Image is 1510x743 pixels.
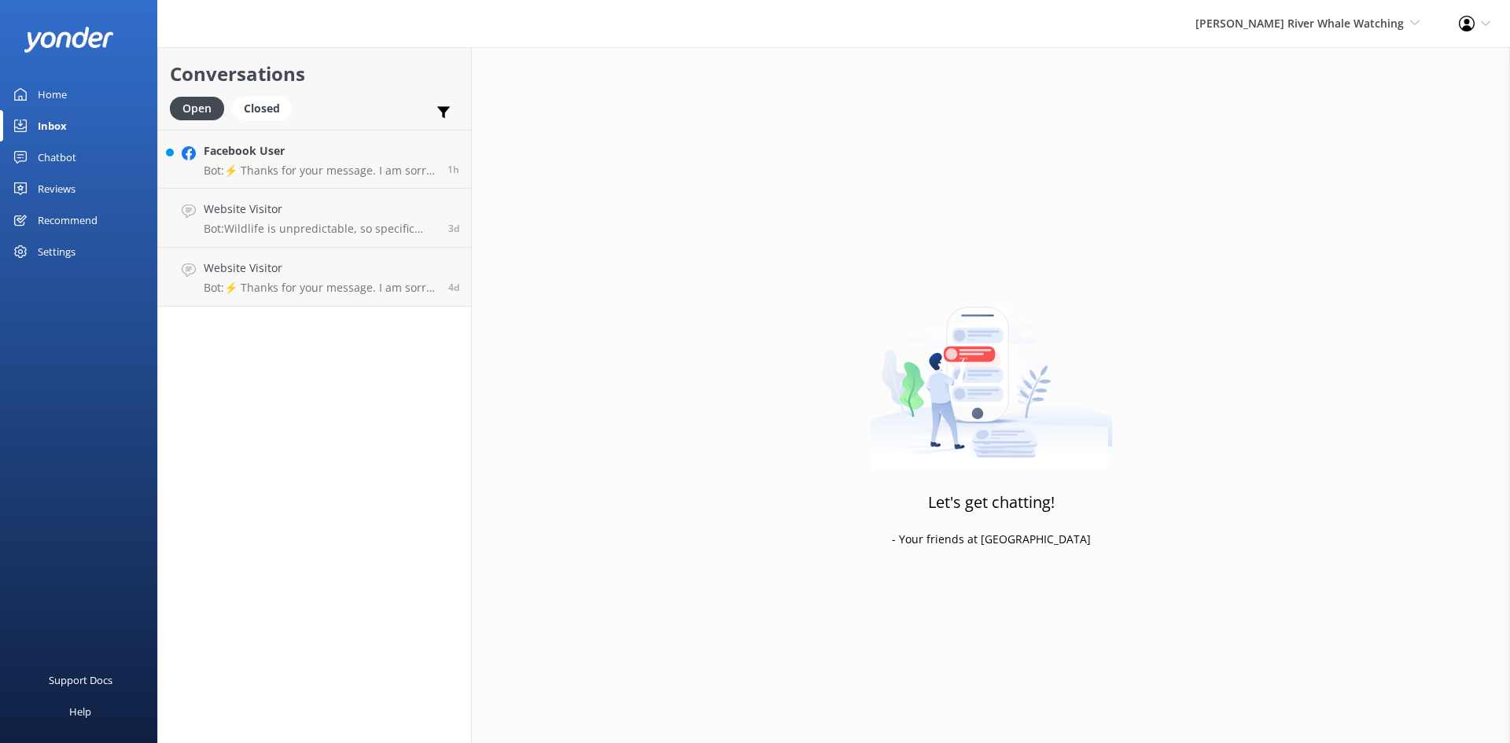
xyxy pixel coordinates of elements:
[158,130,471,189] a: Facebook UserBot:⚡ Thanks for your message. I am sorry I don't have that answer for you. You're w...
[38,142,76,173] div: Chatbot
[49,664,112,696] div: Support Docs
[232,97,292,120] div: Closed
[38,204,98,236] div: Recommend
[870,274,1113,470] img: artwork of a man stealing a conversation from at giant smartphone
[448,222,459,235] span: Oct 03 2025 02:49pm (UTC -07:00) America/Tijuana
[1195,16,1404,31] span: [PERSON_NAME] River Whale Watching
[170,97,224,120] div: Open
[448,281,459,294] span: Oct 03 2025 03:38am (UTC -07:00) America/Tijuana
[204,281,436,295] p: Bot: ⚡ Thanks for your message. I am sorry I don't have that answer for you. You're welcome to ke...
[170,59,459,89] h2: Conversations
[447,163,459,176] span: Oct 07 2025 10:22am (UTC -07:00) America/Tijuana
[204,259,436,277] h4: Website Visitor
[204,222,436,236] p: Bot: Wildlife is unpredictable, so specific sightings, including grizzlies, are not guaranteed. T...
[158,189,471,248] a: Website VisitorBot:Wildlife is unpredictable, so specific sightings, including grizzlies, are not...
[38,173,75,204] div: Reviews
[204,164,436,178] p: Bot: ⚡ Thanks for your message. I am sorry I don't have that answer for you. You're welcome to ke...
[38,79,67,110] div: Home
[69,696,91,727] div: Help
[38,236,75,267] div: Settings
[204,142,436,160] h4: Facebook User
[158,248,471,307] a: Website VisitorBot:⚡ Thanks for your message. I am sorry I don't have that answer for you. You're...
[24,27,114,53] img: yonder-white-logo.png
[38,110,67,142] div: Inbox
[204,200,436,218] h4: Website Visitor
[928,490,1055,515] h3: Let's get chatting!
[232,99,300,116] a: Closed
[892,531,1091,548] p: - Your friends at [GEOGRAPHIC_DATA]
[170,99,232,116] a: Open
